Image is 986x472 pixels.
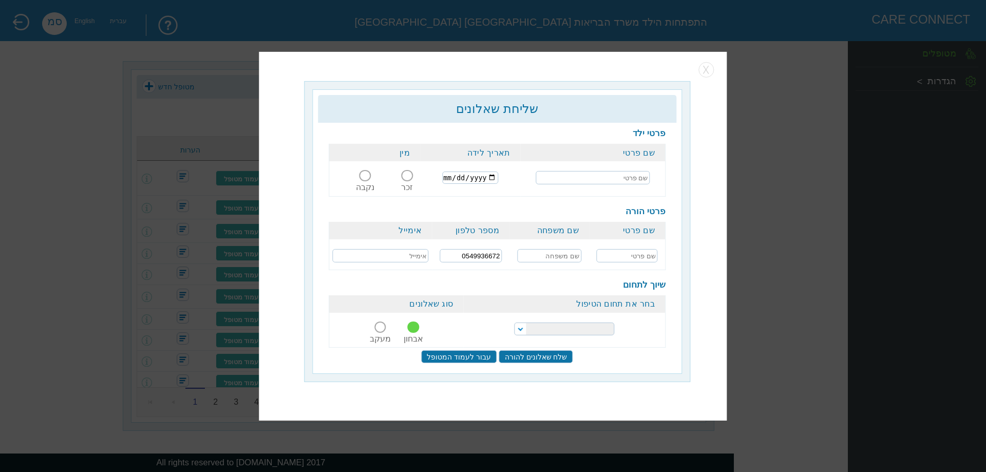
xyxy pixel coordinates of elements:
input: שלח שאלונים להורה [499,350,573,363]
label: זכר [401,183,413,192]
input: שם פרטי [596,249,657,262]
th: שם פרטי [521,144,666,161]
th: מין [329,144,420,161]
b: פרטי ילד [633,128,666,138]
label: אבחון [404,334,423,343]
th: תאריך לידה [420,144,521,161]
th: שם משפחה [509,222,589,239]
th: בחר את תחום הטיפול [464,295,666,313]
h2: שליחת שאלונים [323,102,671,116]
input: אימייל [333,249,429,262]
input: עבור לעמוד המטופל [421,350,497,363]
th: אימייל [329,222,432,239]
input: שם פרטי [536,171,650,184]
input: מספר טלפון [440,249,502,262]
th: שם פרטי [589,222,666,239]
b: פרטי הורה [625,206,666,216]
input: תאריך לידה [442,172,498,184]
label: נקבה [356,183,374,192]
th: סוג שאלונים [329,295,464,313]
b: שיוך לתחום [623,280,666,290]
label: מעקב [370,334,391,343]
th: מספר טלפון [432,222,510,239]
input: שם משפחה [517,249,581,262]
